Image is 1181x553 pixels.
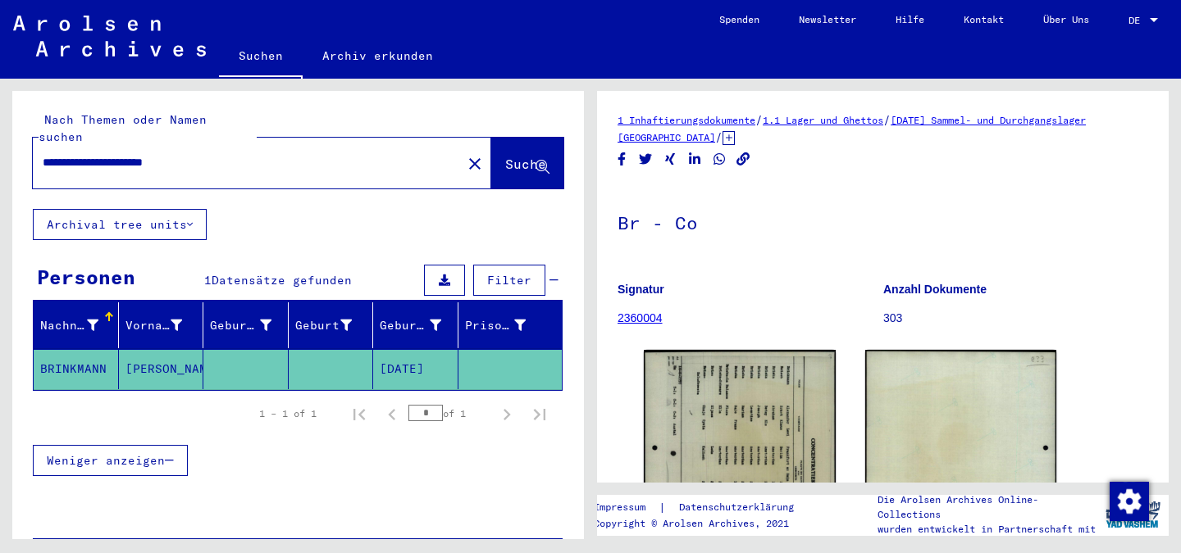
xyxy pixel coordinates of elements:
h1: Br - Co [618,185,1148,257]
span: Weniger anzeigen [47,453,165,468]
button: Suche [491,138,563,188]
div: Geburt‏ [295,317,353,334]
p: Die Arolsen Archives Online-Collections [878,492,1097,522]
span: Filter [487,273,531,288]
button: Copy link [735,149,752,170]
p: wurden entwickelt in Partnerschaft mit [878,522,1097,537]
p: Copyright © Arolsen Archives, 2021 [594,516,814,531]
mat-header-cell: Nachname [34,302,119,348]
span: Datensätze gefunden [212,273,352,288]
mat-header-cell: Prisoner # [458,302,563,348]
a: Suchen [219,36,303,79]
div: Vorname [125,312,203,338]
button: Share on Facebook [613,149,631,170]
div: Geburt‏ [295,312,373,338]
button: Share on Xing [662,149,679,170]
span: Suche [505,156,546,172]
mat-cell: [PERSON_NAME] [119,349,204,389]
img: Zustimmung ändern [1110,482,1149,521]
span: / [883,112,891,127]
button: Filter [473,265,545,296]
div: 1 – 1 of 1 [259,406,317,421]
span: DE [1129,15,1147,26]
div: Geburtsdatum [380,317,441,334]
button: Share on LinkedIn [686,149,704,170]
mat-header-cell: Geburtsname [203,302,289,348]
div: Nachname [40,312,119,338]
mat-cell: BRINKMANN [34,349,119,389]
button: Share on WhatsApp [711,149,728,170]
span: / [755,112,763,127]
mat-icon: close [465,154,485,174]
button: Share on Twitter [637,149,654,170]
a: 1.1 Lager und Ghettos [763,114,883,126]
p: 303 [883,310,1148,327]
button: Archival tree units [33,209,207,240]
mat-cell: [DATE] [373,349,458,389]
mat-header-cell: Geburt‏ [289,302,374,348]
button: Next page [490,397,523,430]
a: 1 Inhaftierungsdokumente [618,114,755,126]
div: Geburtsdatum [380,312,462,338]
button: Previous page [376,397,408,430]
div: Vorname [125,317,183,334]
div: Geburtsname [210,312,292,338]
span: 1 [204,273,212,288]
mat-header-cell: Geburtsdatum [373,302,458,348]
a: Impressum [594,499,659,516]
img: Arolsen_neg.svg [13,16,206,57]
div: of 1 [408,406,490,421]
button: Clear [458,147,491,179]
a: Datenschutzerklärung [666,499,814,516]
div: Prisoner # [465,312,547,338]
img: yv_logo.png [1102,494,1164,535]
button: First page [343,397,376,430]
b: Signatur [618,283,664,296]
mat-header-cell: Vorname [119,302,204,348]
div: Prisoner # [465,317,527,334]
a: 2360004 [618,311,663,324]
div: Geburtsname [210,317,271,334]
mat-label: Nach Themen oder Namen suchen [39,112,207,144]
button: Last page [523,397,556,430]
b: Anzahl Dokumente [883,283,987,296]
span: / [715,129,723,144]
div: Personen [37,262,135,292]
button: Weniger anzeigen [33,445,188,476]
div: Nachname [40,317,98,334]
a: Archiv erkunden [303,36,453,75]
div: | [594,499,814,516]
